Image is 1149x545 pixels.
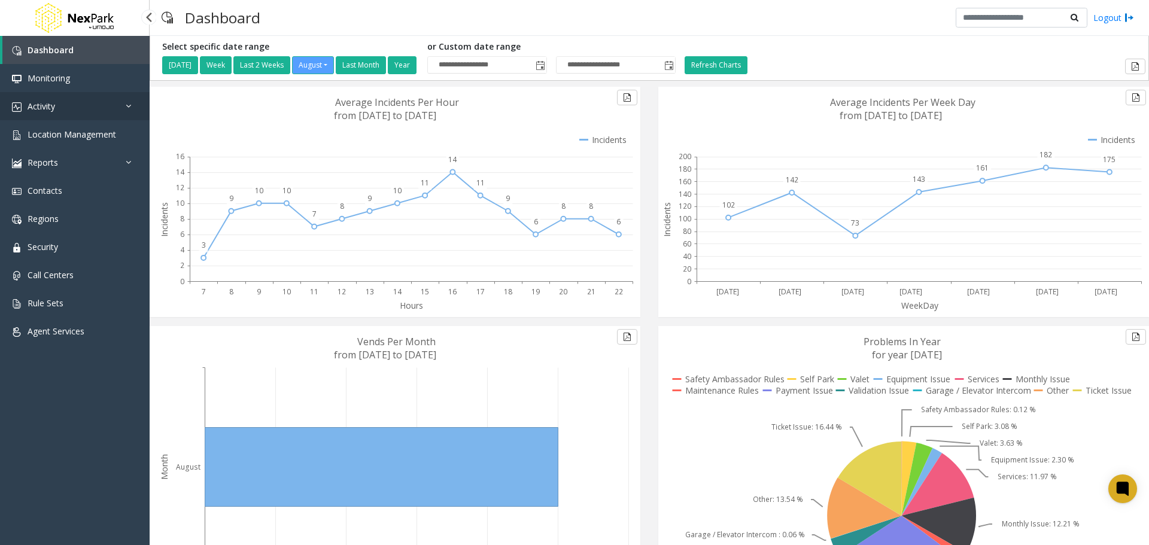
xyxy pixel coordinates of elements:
[12,46,22,56] img: 'icon'
[615,287,623,297] text: 22
[786,175,798,185] text: 142
[531,287,540,297] text: 19
[617,329,637,345] button: Export to pdf
[176,198,184,208] text: 10
[1125,59,1145,74] button: Export to pdf
[679,201,691,211] text: 120
[1002,519,1080,529] text: Monthly Issue: 12.21 %
[312,209,317,219] text: 7
[28,157,58,168] span: Reports
[851,218,859,228] text: 73
[334,109,436,122] text: from [DATE] to [DATE]
[367,193,372,203] text: 9
[12,299,22,309] img: 'icon'
[28,44,74,56] span: Dashboard
[180,214,184,224] text: 8
[687,276,691,287] text: 0
[176,167,185,177] text: 14
[292,56,334,74] button: August
[12,102,22,112] img: 'icon'
[962,421,1017,431] text: Self Park: 3.08 %
[176,151,184,162] text: 16
[12,243,22,252] img: 'icon'
[180,229,184,239] text: 6
[338,287,346,297] text: 12
[162,3,173,32] img: pageIcon
[12,159,22,168] img: 'icon'
[1095,287,1117,297] text: [DATE]
[448,154,457,165] text: 14
[921,404,1036,415] text: Safety Ambassador Rules: 0.12 %
[841,287,864,297] text: [DATE]
[830,96,975,109] text: Average Incidents Per Week Day
[336,56,386,74] button: Last Month
[159,202,170,237] text: Incidents
[561,201,566,211] text: 8
[1039,150,1052,160] text: 182
[679,214,691,224] text: 100
[28,269,74,281] span: Call Centers
[616,217,621,227] text: 6
[421,287,429,297] text: 15
[998,471,1057,482] text: Services: 11.97 %
[679,176,691,187] text: 160
[202,287,206,297] text: 7
[28,297,63,309] span: Rule Sets
[257,287,261,297] text: 9
[534,217,538,227] text: 6
[683,226,691,236] text: 80
[683,239,691,249] text: 60
[661,202,673,237] text: Incidents
[685,529,805,540] text: Garage / Elevator Intercom : 0.06 %
[771,422,842,432] text: Ticket Issue: 16.44 %
[12,130,22,140] img: 'icon'
[1093,11,1134,24] a: Logout
[589,201,593,211] text: 8
[179,3,266,32] h3: Dashboard
[899,287,922,297] text: [DATE]
[683,251,691,261] text: 40
[28,72,70,84] span: Monitoring
[255,185,263,196] text: 10
[476,287,485,297] text: 17
[679,164,691,174] text: 180
[506,193,510,203] text: 9
[162,42,418,52] h5: Select specific date range
[1124,11,1134,24] img: logout
[28,101,55,112] span: Activity
[448,287,457,297] text: 16
[340,201,344,211] text: 8
[12,215,22,224] img: 'icon'
[12,271,22,281] img: 'icon'
[176,182,184,193] text: 12
[202,240,206,250] text: 3
[980,438,1023,448] text: Valet: 3.63 %
[400,300,423,311] text: Hours
[683,264,691,274] text: 20
[233,56,290,74] button: Last 2 Weeks
[1126,329,1146,345] button: Export to pdf
[679,189,691,199] text: 140
[1126,90,1146,105] button: Export to pdf
[229,287,233,297] text: 8
[334,348,436,361] text: from [DATE] to [DATE]
[393,185,402,196] text: 10
[2,36,150,64] a: Dashboard
[282,287,291,297] text: 10
[753,494,803,504] text: Other: 13.54 %
[533,57,546,74] span: Toggle popup
[180,260,184,270] text: 2
[12,74,22,84] img: 'icon'
[335,96,459,109] text: Average Incidents Per Hour
[685,56,747,74] button: Refresh Charts
[28,241,58,252] span: Security
[476,178,485,188] text: 11
[991,455,1074,465] text: Equipment Issue: 2.30 %
[679,151,691,162] text: 200
[12,187,22,196] img: 'icon'
[357,335,436,348] text: Vends Per Month
[229,193,233,203] text: 9
[366,287,374,297] text: 13
[864,335,941,348] text: Problems In Year
[12,327,22,337] img: 'icon'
